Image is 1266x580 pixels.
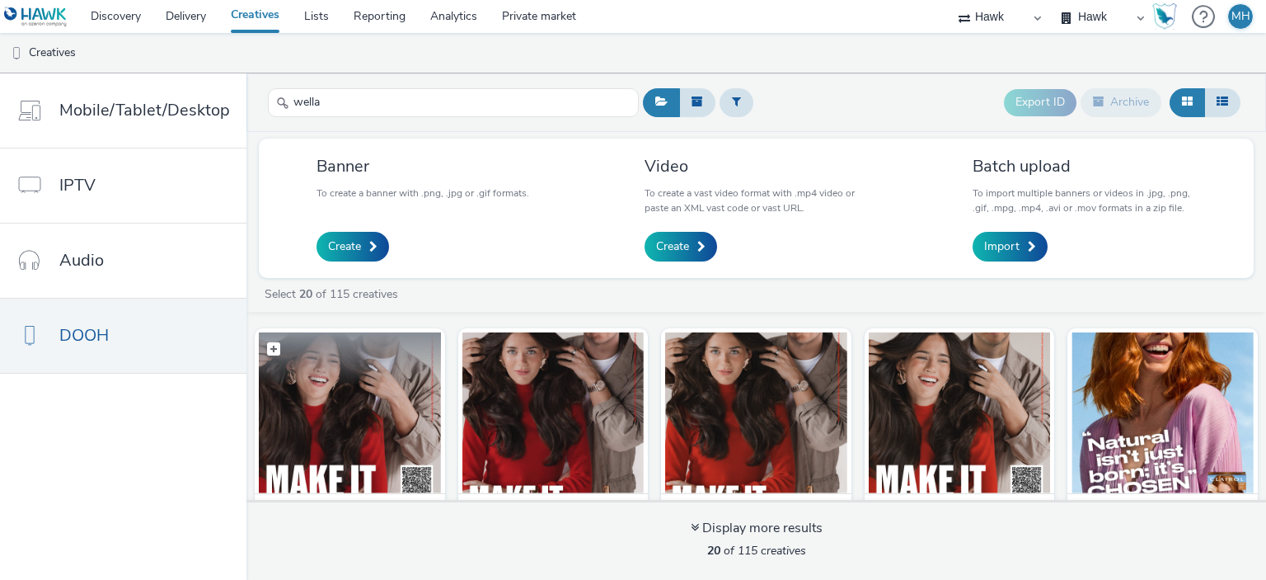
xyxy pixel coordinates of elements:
span: DOOH [59,323,109,347]
span: Create [328,238,361,255]
img: GBR_Wella_HouseofWella_SmoothFiller_D6_QR visual [259,332,441,493]
h3: Video [645,155,868,177]
span: Create [656,238,689,255]
span: Audio [59,248,104,272]
div: MH [1231,4,1250,29]
p: To create a banner with .png, .jpg or .gif formats. [316,186,529,200]
a: Select of 115 creatives [263,286,405,302]
p: To import multiple banners or videos in .jpg, .png, .gif, .mpg, .mp4, .avi or .mov formats in a z... [973,186,1196,215]
h3: Batch upload [973,155,1196,177]
a: Create [316,232,389,262]
img: GBR_Wella_HouseofWella_SmoothFiller_D6_Generic visual [665,332,847,493]
span: of 115 creatives [707,543,806,559]
button: Grid [1170,88,1205,116]
h3: Banner [316,155,529,177]
img: GBR_Wella_NNE_Static_1080x1920_20250812 ; Stacey_Tesco_300m visual [1071,332,1254,493]
img: GBR_Wella_HouseofWella_SmoothFiller_1080x1920_D6_QR visual [869,332,1051,493]
span: Import [984,238,1020,255]
strong: 20 [299,286,312,302]
a: Create [645,232,717,262]
img: dooh [8,45,25,62]
a: Hawk Academy [1152,3,1184,30]
span: IPTV [59,173,96,197]
input: Search... [268,88,639,117]
img: GBR_Wella_HouseofWella_Smooth_Filler_D6_Generic_10s visual [462,332,645,493]
button: Table [1204,88,1240,116]
button: Archive [1081,88,1161,116]
img: Hawk Academy [1152,3,1177,30]
p: To create a vast video format with .mp4 video or paste an XML vast code or vast URL. [645,186,868,215]
div: Display more results [691,519,823,538]
strong: 20 [707,543,720,559]
a: Import [973,232,1048,262]
img: undefined Logo [4,7,68,27]
button: Export ID [1004,89,1076,116]
span: Mobile/Tablet/Desktop [59,98,230,122]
